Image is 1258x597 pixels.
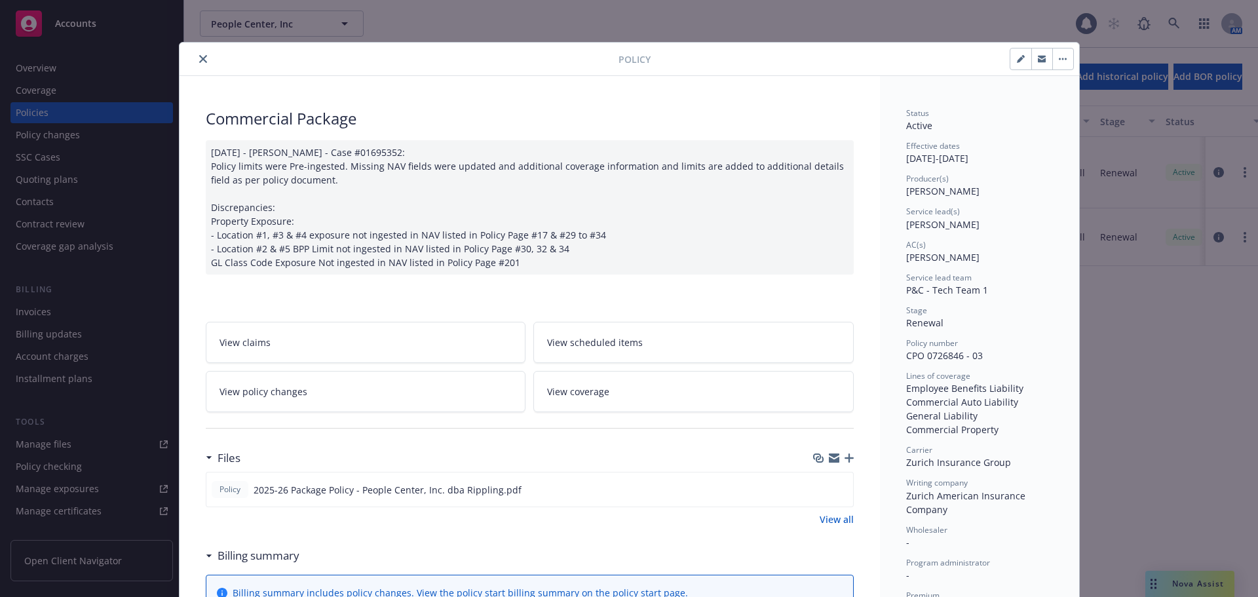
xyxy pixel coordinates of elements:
span: Service lead team [906,272,972,283]
span: Carrier [906,444,932,455]
div: Commercial Package [206,107,854,130]
div: Employee Benefits Liability [906,381,1053,395]
span: Active [906,119,932,132]
span: Effective dates [906,140,960,151]
span: Producer(s) [906,173,949,184]
span: Policy number [906,337,958,349]
h3: Billing summary [218,547,299,564]
div: General Liability [906,409,1053,423]
span: - [906,569,909,581]
span: View claims [219,336,271,349]
a: View claims [206,322,526,363]
button: download file [815,483,826,497]
span: [PERSON_NAME] [906,185,980,197]
span: Policy [217,484,243,495]
span: Service lead(s) [906,206,960,217]
span: P&C - Tech Team 1 [906,284,988,296]
div: [DATE] - [PERSON_NAME] - Case #01695352: Policy limits were Pre-ingested. Missing NAV fields were... [206,140,854,275]
span: View policy changes [219,385,307,398]
div: Commercial Auto Liability [906,395,1053,409]
div: Files [206,450,240,467]
button: preview file [836,483,848,497]
span: [PERSON_NAME] [906,218,980,231]
span: Writing company [906,477,968,488]
span: Zurich Insurance Group [906,456,1011,469]
div: Commercial Property [906,423,1053,436]
span: - [906,536,909,549]
a: View all [820,512,854,526]
div: [DATE] - [DATE] [906,140,1053,165]
button: close [195,51,211,67]
span: View coverage [547,385,609,398]
span: Wholesaler [906,524,947,535]
a: View coverage [533,371,854,412]
span: Renewal [906,317,943,329]
span: CPO 0726846 - 03 [906,349,983,362]
h3: Files [218,450,240,467]
span: Lines of coverage [906,370,970,381]
span: Program administrator [906,557,990,568]
span: Zurich American Insurance Company [906,490,1028,516]
span: View scheduled items [547,336,643,349]
span: Status [906,107,929,119]
span: [PERSON_NAME] [906,251,980,263]
span: AC(s) [906,239,926,250]
a: View policy changes [206,371,526,412]
span: Policy [619,52,651,66]
a: View scheduled items [533,322,854,363]
span: 2025-26 Package Policy - People Center, Inc. dba Rippling.pdf [254,483,522,497]
span: Stage [906,305,927,316]
div: Billing summary [206,547,299,564]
